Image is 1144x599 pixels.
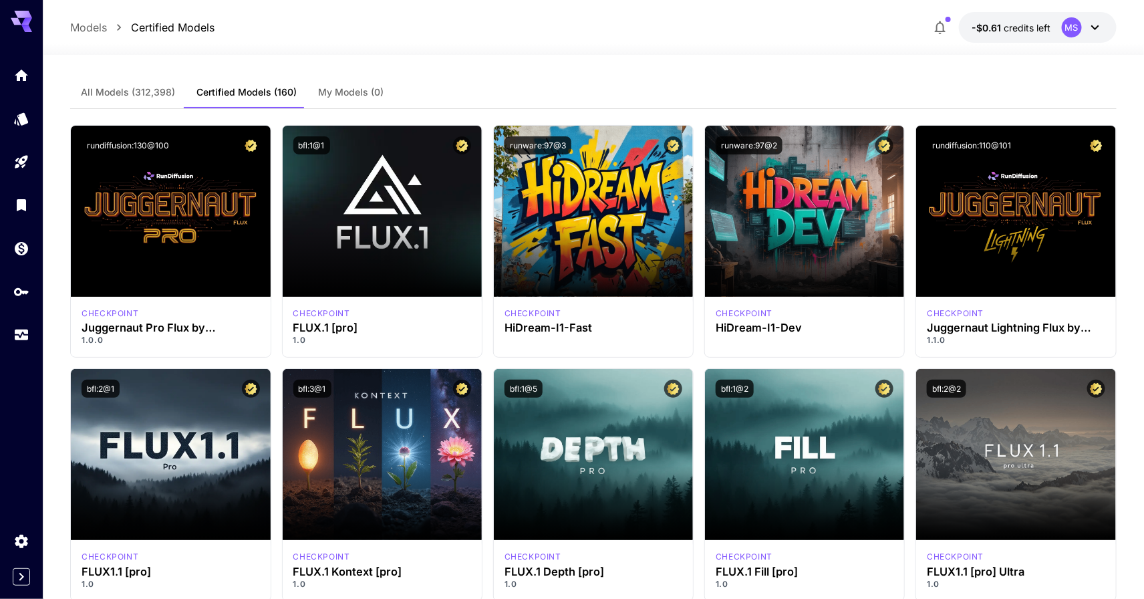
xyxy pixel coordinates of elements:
span: All Models (312,398) [81,86,175,98]
div: Playground [13,154,29,170]
h3: Juggernaut Lightning Flux by RunDiffusion [927,322,1105,334]
h3: FLUX.1 Fill [pro] [716,566,893,578]
div: fluxpro [505,551,561,563]
button: Certified Model – Vetted for best performance and includes a commercial license. [664,136,682,154]
div: fluxpro [716,551,772,563]
button: Certified Model – Vetted for best performance and includes a commercial license. [875,136,893,154]
button: Certified Model – Vetted for best performance and includes a commercial license. [242,380,260,398]
span: credits left [1004,22,1051,33]
p: 1.0 [505,578,682,590]
h3: HiDream-I1-Fast [505,322,682,334]
span: My Models (0) [318,86,384,98]
nav: breadcrumb [70,19,214,35]
div: Wallet [13,240,29,257]
button: -$0.6128MS [959,12,1117,43]
button: bfl:2@2 [927,380,966,398]
p: 1.0 [293,334,471,346]
span: Certified Models (160) [196,86,297,98]
h3: FLUX1.1 [pro] Ultra [927,566,1105,578]
span: -$0.61 [972,22,1004,33]
div: HiDream Fast [505,308,561,320]
a: Models [70,19,107,35]
button: Certified Model – Vetted for best performance and includes a commercial license. [875,380,893,398]
p: checkpoint [927,551,984,563]
button: bfl:1@2 [716,380,754,398]
h3: FLUX.1 Depth [pro] [505,566,682,578]
div: FLUX.1 D [927,308,984,320]
div: API Keys [13,283,29,300]
button: Certified Model – Vetted for best performance and includes a commercial license. [453,380,471,398]
h3: FLUX.1 [pro] [293,322,471,334]
p: checkpoint [293,308,350,320]
button: Certified Model – Vetted for best performance and includes a commercial license. [1087,380,1105,398]
h3: FLUX1.1 [pro] [82,566,259,578]
p: checkpoint [505,551,561,563]
p: checkpoint [927,308,984,320]
p: checkpoint [716,551,772,563]
div: FLUX.1 D [82,308,138,320]
div: FLUX.1 Kontext [pro] [293,551,350,563]
button: Certified Model – Vetted for best performance and includes a commercial license. [453,136,471,154]
button: Expand sidebar [13,568,30,586]
div: Models [13,107,29,124]
h3: Juggernaut Pro Flux by RunDiffusion [82,322,259,334]
p: checkpoint [82,308,138,320]
div: Usage [13,327,29,344]
p: checkpoint [505,308,561,320]
div: fluxpro [293,308,350,320]
button: Certified Model – Vetted for best performance and includes a commercial license. [664,380,682,398]
button: runware:97@3 [505,136,571,154]
button: rundiffusion:110@101 [927,136,1016,154]
button: Certified Model – Vetted for best performance and includes a commercial license. [1087,136,1105,154]
button: runware:97@2 [716,136,782,154]
button: rundiffusion:130@100 [82,136,174,154]
p: 1.0 [82,578,259,590]
div: -$0.6128 [972,21,1051,35]
div: fluxultra [927,551,984,563]
h3: FLUX.1 Kontext [pro] [293,566,471,578]
button: bfl:2@1 [82,380,120,398]
div: Home [13,67,29,84]
div: MS [1062,17,1082,37]
p: 1.0.0 [82,334,259,346]
a: Certified Models [131,19,214,35]
p: checkpoint [293,551,350,563]
p: checkpoint [716,308,772,320]
p: 1.0 [927,578,1105,590]
button: bfl:1@1 [293,136,330,154]
p: 1.0 [716,578,893,590]
p: 1.1.0 [927,334,1105,346]
button: bfl:1@5 [505,380,543,398]
p: 1.0 [293,578,471,590]
div: Library [13,197,29,213]
button: Certified Model – Vetted for best performance and includes a commercial license. [242,136,260,154]
div: HiDream Dev [716,308,772,320]
p: checkpoint [82,551,138,563]
h3: HiDream-I1-Dev [716,322,893,334]
div: fluxpro [82,551,138,563]
button: bfl:3@1 [293,380,331,398]
div: Settings [13,533,29,550]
